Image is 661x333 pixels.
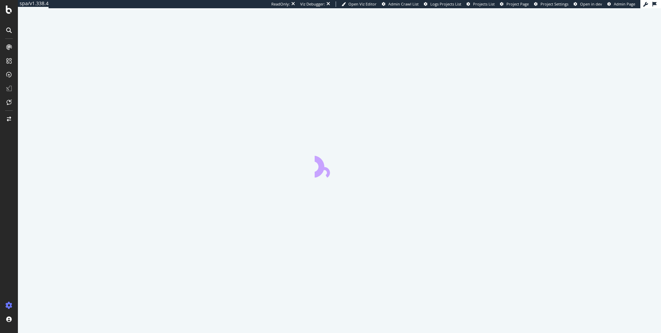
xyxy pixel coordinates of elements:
span: Admin Page [614,1,635,7]
a: Logs Projects List [424,1,461,7]
span: Logs Projects List [430,1,461,7]
div: animation [315,153,364,178]
span: Open in dev [580,1,602,7]
a: Open in dev [574,1,602,7]
a: Project Settings [534,1,568,7]
div: ReadOnly: [271,1,290,7]
a: Admin Crawl List [382,1,419,7]
a: Projects List [466,1,495,7]
span: Project Settings [541,1,568,7]
a: Admin Page [607,1,635,7]
a: Project Page [500,1,529,7]
span: Open Viz Editor [348,1,377,7]
a: Open Viz Editor [342,1,377,7]
div: Viz Debugger: [300,1,325,7]
span: Admin Crawl List [388,1,419,7]
span: Projects List [473,1,495,7]
span: Project Page [506,1,529,7]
